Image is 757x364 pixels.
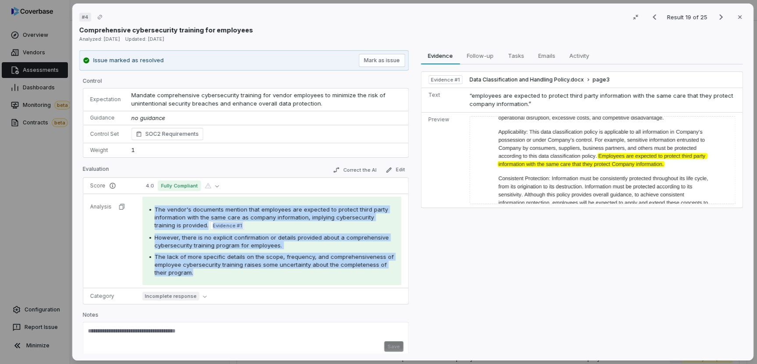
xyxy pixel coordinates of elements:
span: no guidance [131,114,165,121]
p: Control [83,78,409,88]
span: # 4 [82,14,88,21]
p: Comprehensive cybersecurity training for employees [79,25,253,35]
span: The lack of more specific details on the scope, frequency, and comprehensiveness of employee cybe... [155,253,394,276]
td: Text [421,88,466,112]
span: Incomplete response [142,292,199,300]
span: “employees are expected to protect third party information with the same care that they protect c... [470,92,733,108]
button: Next result [712,12,730,22]
span: The vendor's documents mention that employees are expected to protect third party information wit... [155,206,388,229]
p: Evaluation [83,166,109,176]
span: Mandate comprehensive cybersecurity training for vendor employees to minimize the risk of uninten... [131,92,387,107]
span: Analyzed: [DATE] [79,36,120,42]
span: Evidence # 1 [431,76,460,83]
p: Analysis [90,203,112,210]
p: Score [90,182,132,189]
span: page 3 [593,76,610,83]
span: Follow-up [463,50,497,61]
button: Copy link [92,9,108,25]
p: Weight [90,147,121,154]
p: Issue marked as resolved [93,56,164,65]
span: Updated: [DATE] [125,36,164,42]
td: Preview [421,112,466,208]
p: Category [90,293,132,300]
button: Edit [382,165,408,175]
span: Activity [566,50,592,61]
span: Tasks [504,50,527,61]
button: Mark as issue [358,54,405,67]
span: Emails [534,50,559,61]
button: Correct the AI [329,165,380,175]
p: Expectation [90,96,121,103]
p: Control Set [90,131,121,138]
p: Result 19 of 25 [667,12,709,22]
button: Previous result [646,12,663,22]
span: SOC2 Requirements [145,130,199,138]
p: Guidance [90,114,121,121]
span: However, there is no explicit confirmation or details provided about a comprehensive cybersecurit... [155,234,389,249]
p: Notes [83,311,409,322]
span: 1 [131,146,135,153]
span: Evidence [424,50,456,61]
button: Data Classification and Handling Policy.docxpage3 [470,76,610,83]
span: Evidence # 1 [213,222,242,229]
span: Data Classification and Handling Policy.docx [470,76,584,83]
span: Fully Compliant [158,180,201,191]
button: 4.0Fully Compliant [142,180,223,191]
